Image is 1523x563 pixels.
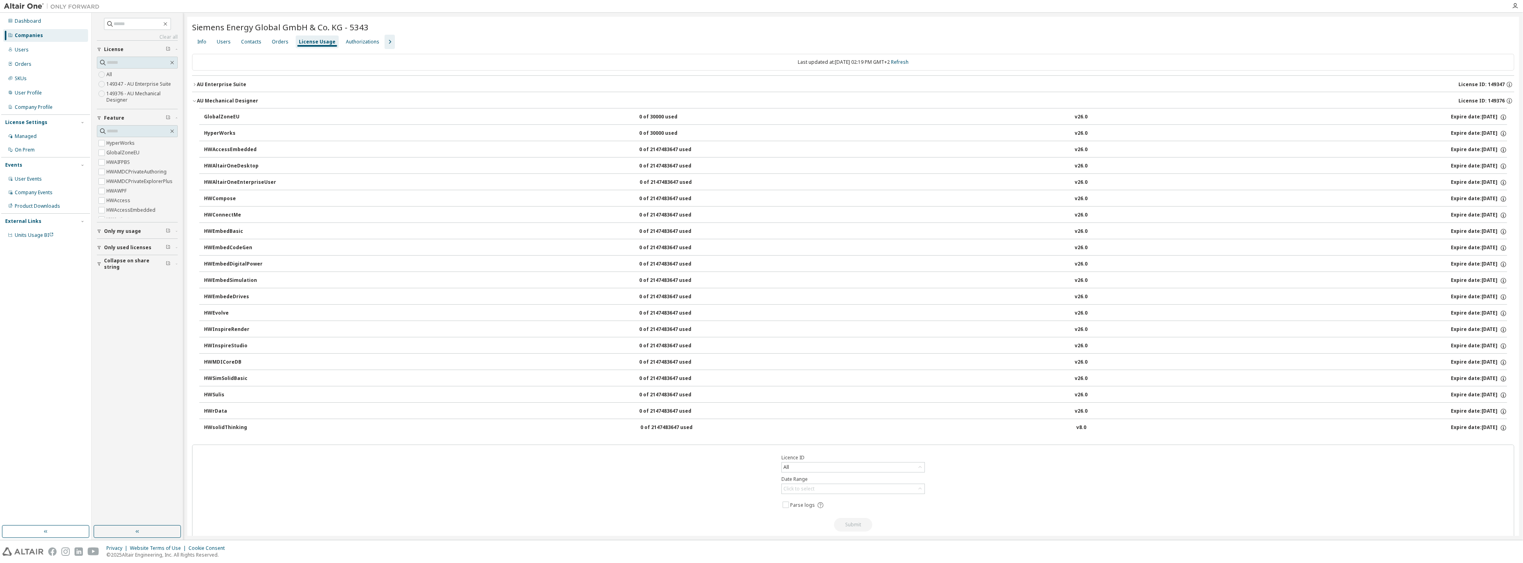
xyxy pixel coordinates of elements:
[299,39,336,45] div: License Usage
[1451,130,1507,137] div: Expire date: [DATE]
[15,61,31,67] div: Orders
[639,359,711,366] div: 0 of 2147483647 used
[5,119,47,126] div: License Settings
[204,337,1507,355] button: HWInspireStudio0 of 2147483647 usedv26.0Expire date:[DATE]
[197,98,258,104] div: AU Mechanical Designer
[1451,228,1507,235] div: Expire date: [DATE]
[204,272,1507,289] button: HWEmbedSimulation0 of 2147483647 usedv26.0Expire date:[DATE]
[639,114,711,121] div: 0 of 30000 used
[891,59,909,65] a: Refresh
[204,321,1507,339] button: HWInspireRender0 of 2147483647 usedv26.0Expire date:[DATE]
[188,545,230,551] div: Cookie Consent
[1075,343,1087,350] div: v26.0
[106,205,157,215] label: HWAccessEmbedded
[5,162,22,168] div: Events
[106,177,174,186] label: HWAMDCPrivateExplorerPlus
[1451,326,1507,333] div: Expire date: [DATE]
[204,277,276,284] div: HWEmbedSimulation
[639,392,711,399] div: 0 of 2147483647 used
[204,239,1507,257] button: HWEmbedCodeGen0 of 2147483647 usedv26.0Expire date:[DATE]
[640,179,711,186] div: 0 of 2147483647 used
[639,130,711,137] div: 0 of 30000 used
[1075,392,1087,399] div: v26.0
[204,370,1507,388] button: HWSimSolidBasic0 of 2147483647 usedv26.0Expire date:[DATE]
[88,547,99,556] img: youtube.svg
[1451,244,1507,252] div: Expire date: [DATE]
[204,130,276,137] div: HyperWorks
[204,359,276,366] div: HWMDICoreDB
[1075,228,1087,235] div: v26.0
[104,228,141,234] span: Only my usage
[166,46,171,53] span: Clear filter
[204,244,276,252] div: HWEmbedCodeGen
[106,167,168,177] label: HWAMDCPrivateAuthoring
[1075,212,1087,219] div: v26.0
[781,455,925,461] label: Licence ID
[130,545,188,551] div: Website Terms of Use
[106,215,133,224] label: HWActivate
[1075,326,1087,333] div: v26.0
[197,39,206,45] div: Info
[106,148,141,157] label: GlobalZoneEU
[834,518,872,532] button: Submit
[15,32,43,39] div: Companies
[1451,163,1507,170] div: Expire date: [DATE]
[204,190,1507,208] button: HWCompose0 of 2147483647 usedv26.0Expire date:[DATE]
[106,186,128,196] label: HWAWPF
[1451,114,1507,121] div: Expire date: [DATE]
[106,196,132,205] label: HWAccess
[1458,81,1505,88] span: License ID: 149347
[639,212,711,219] div: 0 of 2147483647 used
[1451,343,1507,350] div: Expire date: [DATE]
[104,115,124,121] span: Feature
[2,547,43,556] img: altair_logo.svg
[1451,375,1507,382] div: Expire date: [DATE]
[204,228,276,235] div: HWEmbedBasic
[61,547,70,556] img: instagram.svg
[15,232,54,238] span: Units Usage BI
[166,115,171,121] span: Clear filter
[204,179,276,186] div: HWAltairOneEnterpriseUser
[1458,98,1505,104] span: License ID: 149376
[204,424,276,431] div: HWsolidThinking
[204,108,1507,126] button: GlobalZoneEU0 of 30000 usedv26.0Expire date:[DATE]
[639,228,711,235] div: 0 of 2147483647 used
[204,408,276,415] div: HWrData
[1075,359,1087,366] div: v26.0
[204,195,276,203] div: HWCompose
[1075,130,1087,137] div: v26.0
[204,326,276,333] div: HWInspireRender
[1451,392,1507,399] div: Expire date: [DATE]
[1451,277,1507,284] div: Expire date: [DATE]
[204,288,1507,306] button: HWEmbedeDrives0 of 2147483647 usedv26.0Expire date:[DATE]
[106,70,114,79] label: All
[75,547,83,556] img: linkedin.svg
[4,2,104,10] img: Altair One
[640,424,712,431] div: 0 of 2147483647 used
[204,163,276,170] div: HWAltairOneDesktop
[782,484,924,494] div: Click to select
[204,223,1507,240] button: HWEmbedBasic0 of 2147483647 usedv26.0Expire date:[DATE]
[104,258,166,270] span: Collapse on share string
[15,189,53,196] div: Company Events
[1075,195,1087,203] div: v26.0
[1451,310,1507,317] div: Expire date: [DATE]
[639,408,711,415] div: 0 of 2147483647 used
[204,207,1507,224] button: HWConnectMe0 of 2147483647 usedv26.0Expire date:[DATE]
[1451,424,1507,431] div: Expire date: [DATE]
[1451,293,1507,301] div: Expire date: [DATE]
[783,486,814,492] div: Click to select
[1451,212,1507,219] div: Expire date: [DATE]
[1451,179,1507,186] div: Expire date: [DATE]
[639,163,711,170] div: 0 of 2147483647 used
[1076,424,1086,431] div: v8.0
[204,212,276,219] div: HWConnectMe
[97,41,178,58] button: License
[15,147,35,153] div: On Prem
[15,203,60,209] div: Product Downloads
[192,54,1514,71] div: Last updated at: [DATE] 02:19 PM GMT+2
[782,463,790,472] div: All
[1075,261,1087,268] div: v26.0
[166,228,171,234] span: Clear filter
[15,90,42,96] div: User Profile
